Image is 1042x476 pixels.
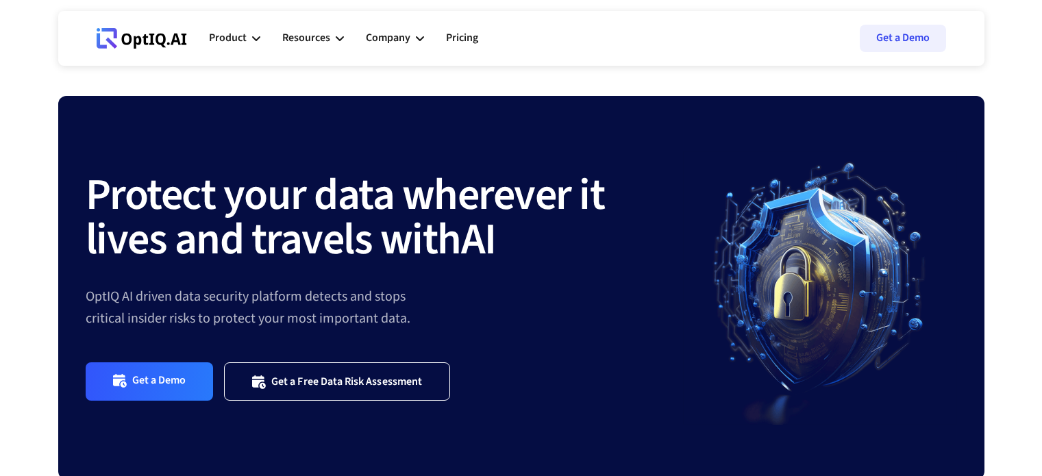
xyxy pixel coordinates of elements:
div: Resources [282,29,330,47]
a: Get a Demo [86,362,214,400]
a: Get a Demo [860,25,946,52]
div: Get a Demo [132,373,186,389]
div: Company [366,29,410,47]
a: Get a Free Data Risk Assessment [224,362,450,400]
strong: AI [461,208,496,271]
div: OptIQ AI driven data security platform detects and stops critical insider risks to protect your m... [86,286,683,329]
a: Webflow Homepage [97,18,187,59]
a: Pricing [446,18,478,59]
div: Get a Free Data Risk Assessment [271,375,422,388]
div: Product [209,29,247,47]
div: Company [366,18,424,59]
div: Resources [282,18,344,59]
div: Product [209,18,260,59]
strong: Protect your data wherever it lives and travels with [86,164,605,271]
